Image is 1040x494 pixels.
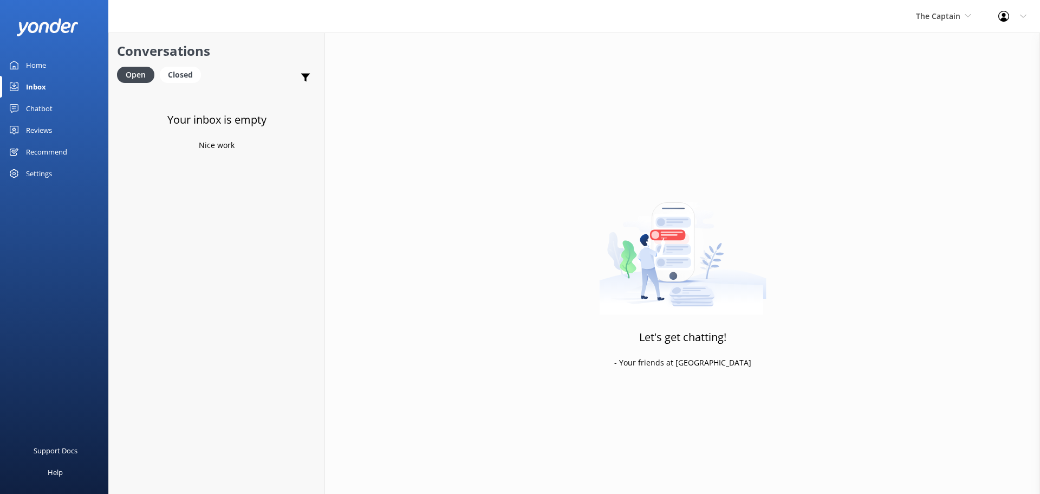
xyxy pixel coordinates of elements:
[26,163,52,184] div: Settings
[167,111,266,129] h3: Your inbox is empty
[26,76,46,98] div: Inbox
[160,67,201,83] div: Closed
[26,54,46,76] div: Home
[26,141,67,163] div: Recommend
[34,440,77,461] div: Support Docs
[599,179,766,315] img: artwork of a man stealing a conversation from at giant smartphone
[117,68,160,80] a: Open
[199,139,235,151] p: Nice work
[48,461,63,483] div: Help
[26,119,52,141] div: Reviews
[614,357,751,369] p: - Your friends at [GEOGRAPHIC_DATA]
[26,98,53,119] div: Chatbot
[639,329,726,346] h3: Let's get chatting!
[117,41,316,61] h2: Conversations
[916,11,960,21] span: The Captain
[160,68,206,80] a: Closed
[117,67,154,83] div: Open
[16,18,79,36] img: yonder-white-logo.png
